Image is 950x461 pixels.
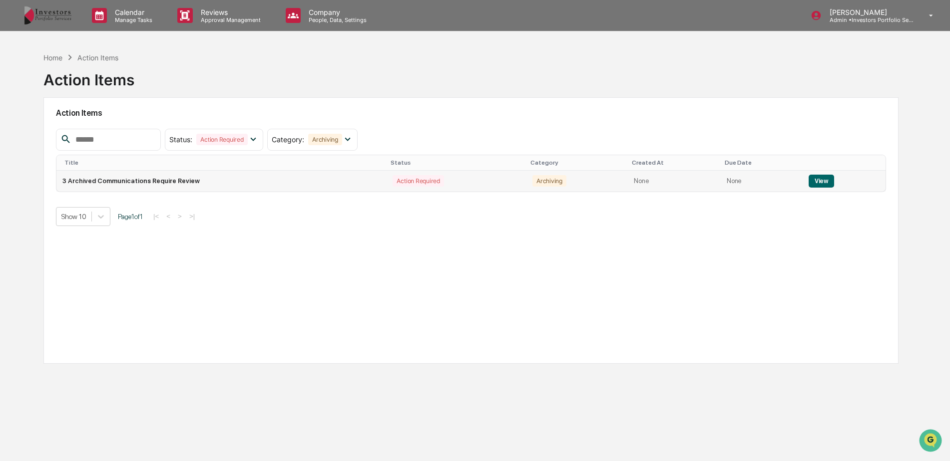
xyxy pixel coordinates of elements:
iframe: Open customer support [918,428,945,455]
div: 🖐️ [10,127,18,135]
span: Category : [272,135,304,144]
button: |< [150,212,162,221]
span: Attestations [82,126,124,136]
img: logo [24,6,72,25]
button: > [175,212,185,221]
div: Action Items [43,63,134,89]
p: How can we help? [10,21,182,37]
a: 🔎Data Lookup [6,141,67,159]
div: Action Items [77,53,118,62]
span: Status : [169,135,192,144]
button: Start new chat [170,79,182,91]
span: Page 1 of 1 [118,213,143,221]
div: 🗄️ [72,127,80,135]
a: View [809,177,834,185]
div: Due Date [725,159,799,166]
div: Created At [632,159,717,166]
td: None [721,171,803,192]
a: 🗄️Attestations [68,122,128,140]
a: 🖐️Preclearance [6,122,68,140]
div: Archiving [532,175,566,187]
img: 1746055101610-c473b297-6a78-478c-a979-82029cc54cd1 [10,76,28,94]
div: Action Required [196,134,247,145]
span: Preclearance [20,126,64,136]
div: Title [64,159,383,166]
input: Clear [26,45,165,56]
h2: Action Items [56,108,886,118]
p: Reviews [193,8,266,16]
p: Admin • Investors Portfolio Services [822,16,915,23]
button: View [809,175,834,188]
span: Pylon [99,169,121,177]
p: [PERSON_NAME] [822,8,915,16]
div: Start new chat [34,76,164,86]
div: Home [43,53,62,62]
div: Action Required [393,175,444,187]
p: People, Data, Settings [301,16,372,23]
div: We're available if you need us! [34,86,126,94]
div: Category [530,159,624,166]
p: Approval Management [193,16,266,23]
div: 🔎 [10,146,18,154]
button: >| [186,212,198,221]
button: < [163,212,173,221]
p: Manage Tasks [107,16,157,23]
a: Powered byPylon [70,169,121,177]
div: Status [391,159,522,166]
span: Data Lookup [20,145,63,155]
div: Archiving [308,134,342,145]
td: None [628,171,721,192]
td: 3 Archived Communications Require Review [56,171,387,192]
p: Calendar [107,8,157,16]
p: Company [301,8,372,16]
